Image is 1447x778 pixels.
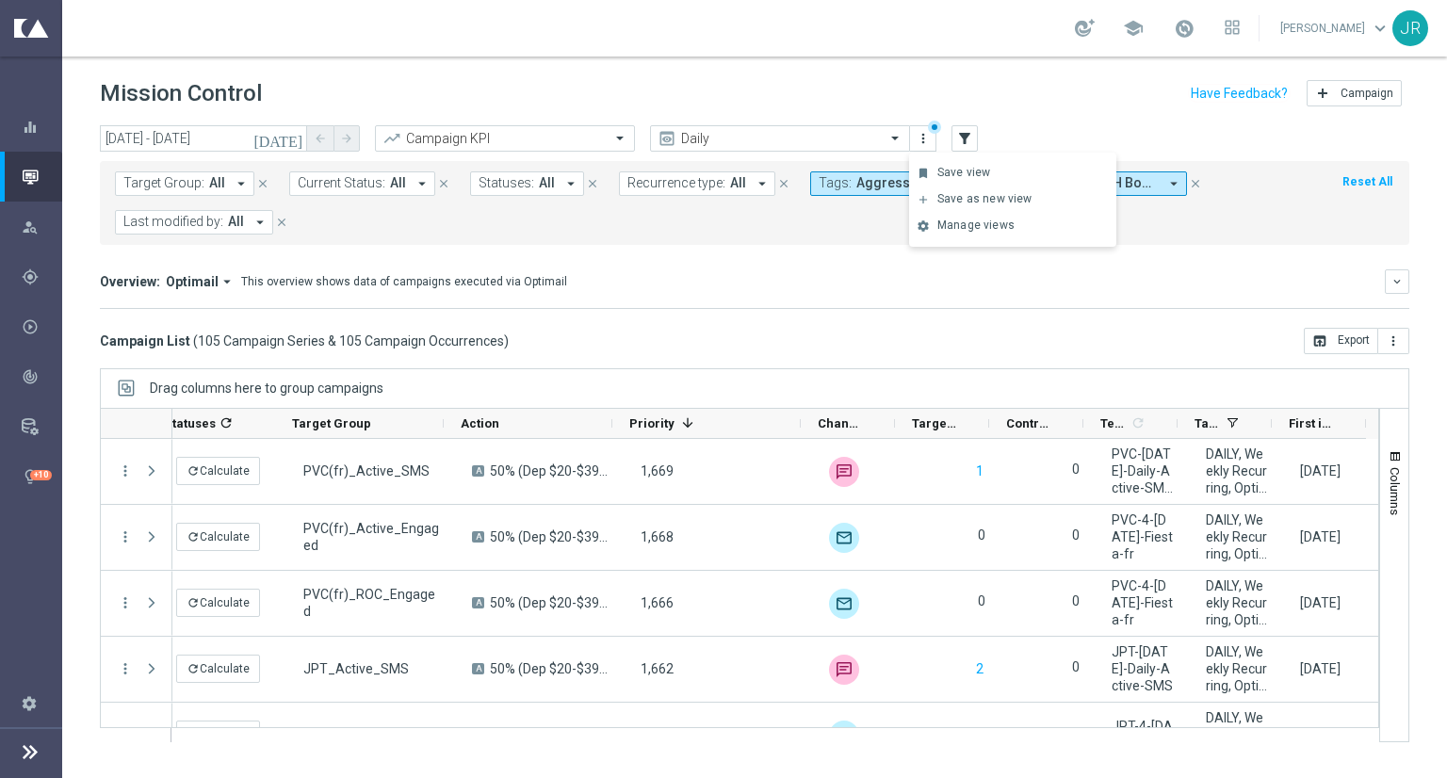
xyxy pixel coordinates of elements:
button: Recurrence type: All arrow_drop_down [619,171,775,196]
div: Row Groups [150,381,383,396]
span: DAILY, Weekly Recurring, Optimised Control Group, IOM, PRIVE' FR [1206,577,1268,628]
button: 1 [974,460,985,483]
i: person_search [22,219,39,235]
span: Statuses [165,416,216,430]
span: Tags [1195,416,1219,430]
span: A [472,663,484,674]
span: DAILY, Weekly Recurring, Optimised Control Group, IOM [1206,446,1268,496]
button: track_changes Analyze [21,369,62,384]
span: A [472,465,484,477]
button: close [1187,173,1204,194]
button: [DATE] [251,125,307,154]
span: Campaign [1341,87,1393,100]
button: add Campaign [1307,80,1402,106]
button: Last modified by: All arrow_drop_down [115,210,273,235]
div: Optimail [829,721,859,751]
span: JPT_Active_Engaged [303,726,433,743]
h3: Overview: [100,273,160,290]
button: settings Manage views [909,213,1116,239]
span: DAILY, Weekly Recurring, Optimised Control Group, IOM, PRIVE' FR [1206,511,1268,562]
div: Mobivate [829,655,859,685]
label: 0 [978,592,985,609]
a: [PERSON_NAME]keyboard_arrow_down [1278,14,1392,42]
div: 03 Oct 2025, Friday [1300,594,1341,611]
button: Statuses: All arrow_drop_down [470,171,584,196]
i: trending_up [382,129,401,148]
span: 50% (Dep $20-$39) / 60% (Dep $40-$79) / 75% (Dep $80-$299) / 100% (Dep $300+) [490,660,609,677]
span: PVC(fr)_Active_SMS [303,462,430,479]
div: gps_fixed Plan [21,269,62,284]
ng-select: Campaign KPI [375,125,635,152]
span: Control Customers [1006,416,1051,430]
i: arrow_drop_down [754,175,771,192]
div: Optibot [22,451,61,501]
span: Calculate column [1128,413,1146,433]
span: PVC-4-Friday-Fiesta-fr [1112,511,1174,562]
button: arrow_back [307,125,333,152]
span: Drag columns here to group campaigns [150,381,383,396]
ng-select: Daily [650,125,910,152]
div: Save view [937,166,1108,179]
multiple-options-button: Export to CSV [1304,332,1409,348]
button: filter_alt [951,125,978,152]
img: Optimail [829,589,859,619]
i: arrow_back [314,132,327,145]
i: arrow_drop_down [562,175,579,192]
button: close [435,173,452,194]
span: Aggressive Churn Recurring DAILY IGTECH Bonusback SMS IGTECH CASHBACK PROMO + 16 more [856,175,1158,191]
div: person_search Explore [21,219,62,235]
div: Plan [22,268,61,285]
span: PVC-Friday-Daily-Active-SMS-FR [1112,446,1174,496]
button: close [584,173,601,194]
span: JPT-Friday-Daily-Active-SMS [1112,643,1174,694]
button: Reset All [1341,171,1394,192]
div: 03 Oct 2025, Friday [1300,462,1341,479]
i: more_vert [916,131,931,146]
i: equalizer [22,119,39,136]
button: more_vert [914,127,933,150]
span: Statuses: [479,175,534,191]
i: settings [21,694,38,711]
button: Tags: Aggressive Churn Recurring, DAILY, IGTECH Bonusback SMS, IGTECH CASHBACK PROMO, IGTECH CASH... [810,171,1187,196]
i: close [256,177,269,190]
div: This overview shows data of campaigns executed via Optimail [241,273,567,290]
div: 03 Oct 2025, Friday [1300,528,1341,545]
button: add Save as new view [909,186,1116,213]
span: A [472,531,484,543]
div: JR [1392,10,1428,46]
span: 1,662 [641,661,674,676]
i: keyboard_arrow_down [1390,275,1404,288]
i: open_in_browser [1312,333,1327,348]
button: refreshCalculate [176,523,260,551]
label: 0 [978,724,985,741]
i: arrow_drop_down [1165,175,1182,192]
button: close [273,212,290,233]
label: 0 [978,527,985,543]
i: close [275,216,288,229]
div: equalizer Dashboard [21,120,62,135]
button: play_circle_outline Execute [21,319,62,334]
span: 1,668 [641,529,674,544]
label: 0 [1072,724,1080,741]
i: refresh [219,415,234,430]
span: Optimail [166,273,219,290]
span: ) [504,332,509,349]
div: lightbulb Optibot +10 [21,469,62,484]
div: 03 Oct 2025, Friday [1300,726,1341,743]
button: bookmark Save view [909,160,1116,186]
i: more_vert [117,594,134,611]
span: 1,669 [641,463,674,478]
span: All [539,175,555,191]
span: A [472,597,484,608]
input: Select date range [100,125,307,152]
img: Optimail [829,523,859,553]
i: more_vert [117,528,134,545]
span: Last modified by: [123,214,223,230]
button: refreshCalculate [176,457,260,485]
span: All [228,214,244,230]
div: There are unsaved changes [928,121,941,134]
span: Recurrence type: [627,175,725,191]
i: preview [658,129,676,148]
div: Explore [22,219,61,235]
